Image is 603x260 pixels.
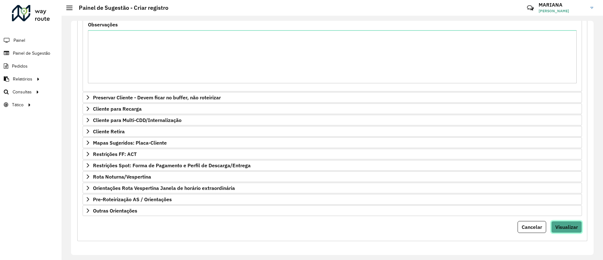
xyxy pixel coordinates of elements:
button: Visualizar [551,221,582,233]
a: Pre-Roteirização AS / Orientações [83,194,582,205]
a: Orientações Rota Vespertina Janela de horário extraordinária [83,183,582,193]
a: Outras Orientações [83,205,582,216]
a: Mapas Sugeridos: Placa-Cliente [83,137,582,148]
span: Orientações Rota Vespertina Janela de horário extraordinária [93,185,235,191]
a: Contato Rápido [524,1,537,15]
span: Preservar Cliente - Devem ficar no buffer, não roteirizar [93,95,221,100]
span: Pedidos [12,63,28,69]
span: Tático [12,102,24,108]
a: Cliente Retira [83,126,582,137]
span: Painel de Sugestão [13,50,50,57]
span: Visualizar [555,224,578,230]
span: Mapas Sugeridos: Placa-Cliente [93,140,167,145]
span: Cliente para Multi-CDD/Internalização [93,118,182,123]
span: Cliente Retira [93,129,125,134]
span: Painel [14,37,25,44]
a: Restrições FF: ACT [83,149,582,159]
span: [PERSON_NAME] [539,8,586,14]
a: Cliente para Multi-CDD/Internalização [83,115,582,125]
span: Relatórios [13,76,32,82]
label: Observações [88,21,118,28]
span: Cancelar [522,224,542,230]
button: Cancelar [518,221,546,233]
a: Rota Noturna/Vespertina [83,171,582,182]
span: Consultas [13,89,32,95]
h3: MARIANA [539,2,586,8]
h2: Painel de Sugestão - Criar registro [73,4,168,11]
span: Outras Orientações [93,208,137,213]
a: Restrições Spot: Forma de Pagamento e Perfil de Descarga/Entrega [83,160,582,171]
span: Cliente para Recarga [93,106,142,111]
span: Rota Noturna/Vespertina [93,174,151,179]
span: Restrições Spot: Forma de Pagamento e Perfil de Descarga/Entrega [93,163,251,168]
span: Pre-Roteirização AS / Orientações [93,197,172,202]
a: Cliente para Recarga [83,103,582,114]
a: Preservar Cliente - Devem ficar no buffer, não roteirizar [83,92,582,103]
span: Restrições FF: ACT [93,152,137,157]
